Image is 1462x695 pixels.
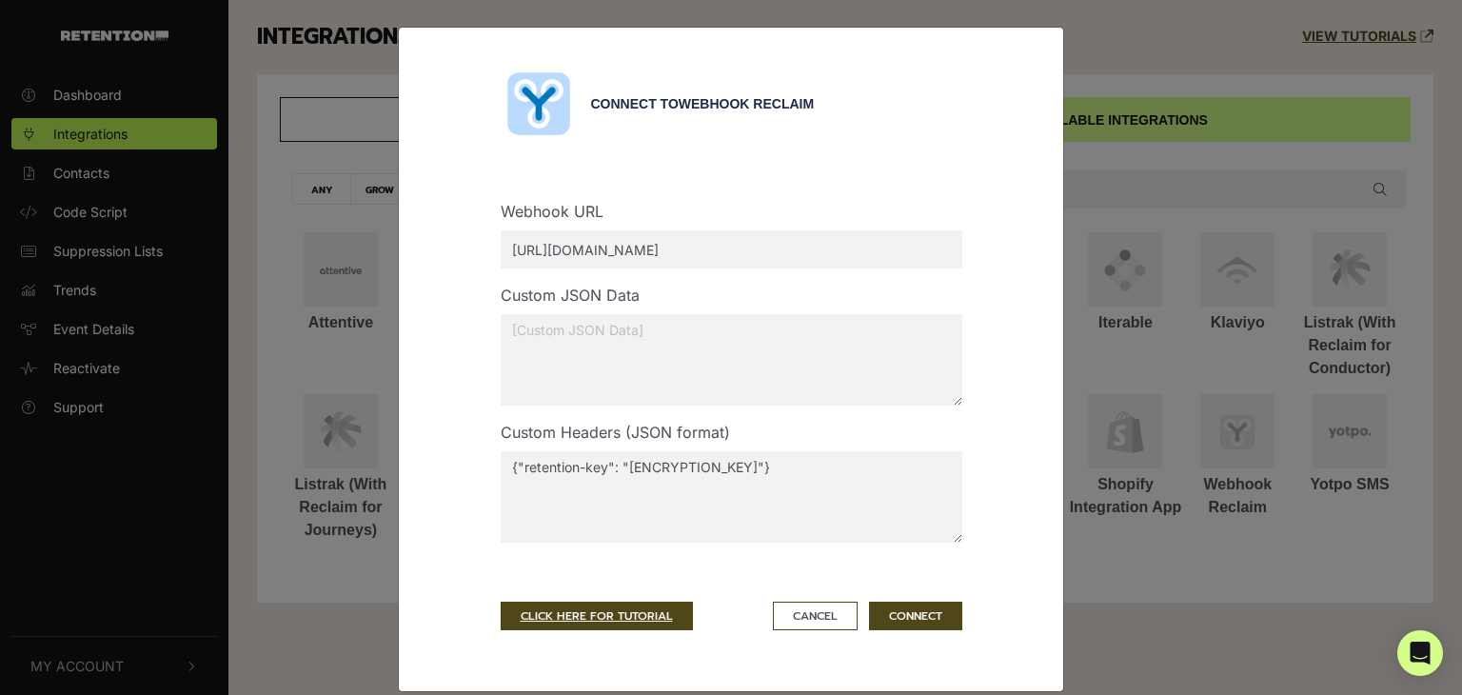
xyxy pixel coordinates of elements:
[591,94,962,114] div: Connect to
[773,602,858,630] button: Cancel
[501,230,962,268] input: [Webhook URL]
[1397,630,1443,676] div: Open Intercom Messenger
[501,284,640,307] label: Custom JSON Data
[501,602,693,630] a: CLICK HERE FOR TUTORIAL
[501,200,603,223] label: Webhook URL
[679,96,814,111] span: Webhook Reclaim
[501,421,730,444] label: Custom Headers (JSON format)
[501,66,577,142] img: Webhook Reclaim
[869,602,962,630] button: CONNECT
